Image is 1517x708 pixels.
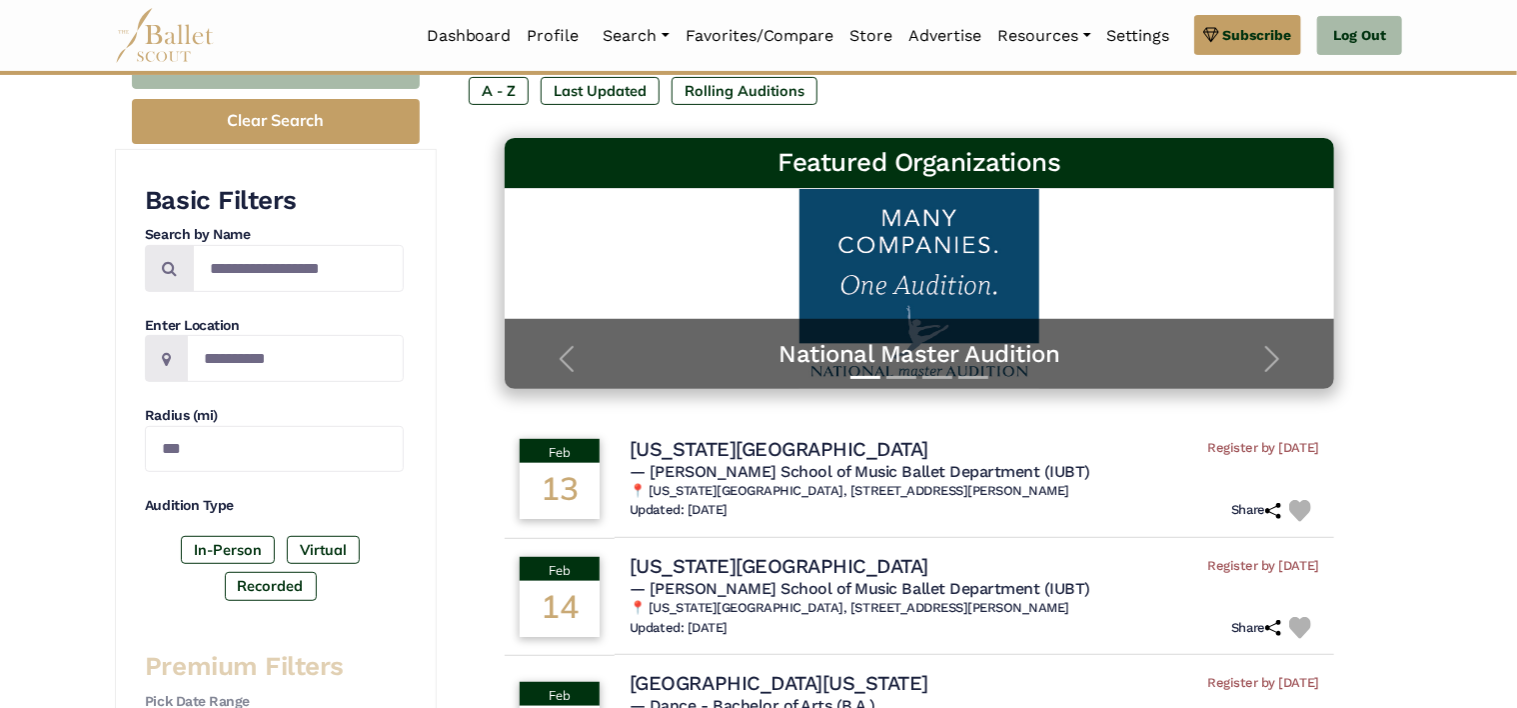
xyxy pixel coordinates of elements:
[520,682,600,706] div: Feb
[520,581,600,637] div: 14
[958,366,988,389] button: Slide 4
[1231,502,1281,519] h6: Share
[145,406,404,426] h4: Radius (mi)
[469,77,529,105] label: A - Z
[525,339,1314,370] a: National Master Audition
[181,536,275,564] label: In-Person
[419,15,520,57] a: Dashboard
[850,366,880,389] button: Slide 1
[132,99,420,144] button: Clear Search
[145,496,404,516] h4: Audition Type
[1231,620,1281,637] h6: Share
[990,15,1099,57] a: Resources
[886,366,916,389] button: Slide 2
[520,557,600,581] div: Feb
[630,436,928,462] h4: [US_STATE][GEOGRAPHIC_DATA]
[630,553,928,579] h4: [US_STATE][GEOGRAPHIC_DATA]
[225,572,317,600] label: Recorded
[630,502,728,519] h6: Updated: [DATE]
[1223,24,1292,46] span: Subscribe
[521,146,1318,180] h3: Featured Organizations
[596,15,678,57] a: Search
[287,536,360,564] label: Virtual
[1203,24,1219,46] img: gem.svg
[1317,16,1402,56] a: Log Out
[678,15,842,57] a: Favorites/Compare
[145,316,404,336] h4: Enter Location
[630,620,728,637] h6: Updated: [DATE]
[193,245,404,292] input: Search by names...
[541,77,660,105] label: Last Updated
[187,335,404,382] input: Location
[922,366,952,389] button: Slide 3
[520,463,600,519] div: 13
[672,77,817,105] label: Rolling Auditions
[630,579,1090,598] span: — [PERSON_NAME] School of Music Ballet Department (IUBT)
[630,600,1319,617] h6: 📍 [US_STATE][GEOGRAPHIC_DATA], [STREET_ADDRESS][PERSON_NAME]
[630,483,1319,500] h6: 📍 [US_STATE][GEOGRAPHIC_DATA], [STREET_ADDRESS][PERSON_NAME]
[901,15,990,57] a: Advertise
[1194,15,1301,55] a: Subscribe
[520,439,600,463] div: Feb
[842,15,901,57] a: Store
[1208,558,1319,575] span: Register by [DATE]
[520,15,588,57] a: Profile
[630,462,1090,481] span: — [PERSON_NAME] School of Music Ballet Department (IUBT)
[630,670,928,696] h4: [GEOGRAPHIC_DATA][US_STATE]
[1208,675,1319,692] span: Register by [DATE]
[1208,440,1319,457] span: Register by [DATE]
[1099,15,1178,57] a: Settings
[145,184,404,218] h3: Basic Filters
[145,225,404,245] h4: Search by Name
[145,650,404,684] h3: Premium Filters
